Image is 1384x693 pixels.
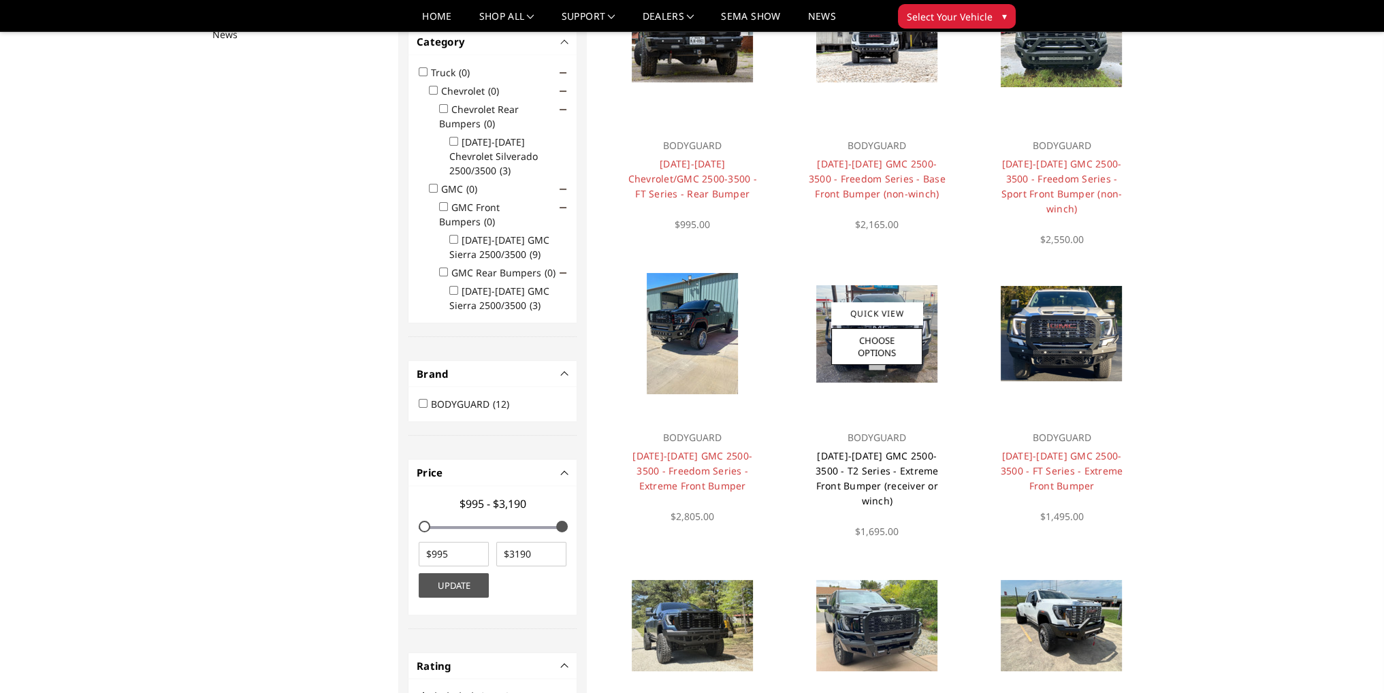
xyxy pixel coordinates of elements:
iframe: Chat Widget [1316,628,1384,693]
button: Update [419,573,489,598]
p: BODYGUARD [624,138,760,154]
a: shop all [479,12,534,31]
span: $2,165.00 [855,218,899,231]
a: [DATE]-[DATE] Chevrolet/GMC 2500-3500 - FT Series - Rear Bumper [628,157,756,200]
label: GMC [441,182,485,195]
a: [DATE]-[DATE] GMC 2500-3500 - Freedom Series - Base Front Bumper (non-winch) [809,157,946,200]
span: (0) [459,66,470,79]
a: Quick View [831,302,922,325]
label: Chevrolet [441,84,507,97]
span: (12) [493,398,509,410]
a: [DATE]-[DATE] GMC 2500-3500 - Freedom Series - Extreme Front Bumper [632,449,752,492]
button: - [562,38,568,45]
a: [DATE]-[DATE] GMC 2500-3500 - T2 Series - Extreme Front Bumper (receiver or winch) [816,449,939,507]
a: Home [422,12,451,31]
span: (0) [545,266,556,279]
h4: Price [417,465,568,481]
h4: Brand [417,366,568,382]
label: [DATE]-[DATE] Chevrolet Silverado 2500/3500 [449,135,538,177]
input: $995 [419,542,489,566]
span: Select Your Vehicle [907,10,993,24]
label: Truck [431,66,478,79]
button: - [562,662,568,669]
span: $2,805.00 [671,510,714,523]
p: BODYGUARD [993,430,1130,446]
span: (3) [500,164,511,177]
span: $2,550.00 [1040,233,1083,246]
label: [DATE]-[DATE] GMC Sierra 2500/3500 [449,233,549,261]
a: Choose Options [831,328,922,365]
p: BODYGUARD [624,430,760,446]
label: BODYGUARD [431,398,517,410]
a: News [212,27,255,42]
p: BODYGUARD [993,138,1130,154]
a: [DATE]-[DATE] GMC 2500-3500 - Freedom Series - Sport Front Bumper (non-winch) [1001,157,1122,215]
input: $3190 [496,542,566,566]
a: [DATE]-[DATE] GMC 2500-3500 - FT Series - Extreme Front Bumper [1001,449,1123,492]
span: (3) [530,299,541,312]
a: News [807,12,835,31]
span: (0) [484,117,495,130]
a: SEMA Show [721,12,780,31]
span: Click to show/hide children [560,186,566,193]
label: Chevrolet Rear Bumpers [439,103,519,130]
span: (9) [530,248,541,261]
button: Select Your Vehicle [898,4,1016,29]
label: GMC Front Bumpers [439,201,503,228]
label: [DATE]-[DATE] GMC Sierra 2500/3500 [449,285,549,312]
span: Click to show/hide children [560,270,566,276]
span: Click to show/hide children [560,88,566,95]
button: - [562,469,568,476]
span: Click to show/hide children [560,204,566,211]
span: $1,495.00 [1040,510,1083,523]
a: Support [562,12,615,31]
a: Dealers [643,12,694,31]
span: (0) [484,215,495,228]
span: Click to show/hide children [560,106,566,113]
span: (0) [488,84,499,97]
span: $995.00 [675,218,710,231]
p: BODYGUARD [809,430,946,446]
span: Click to show/hide children [560,69,566,76]
span: (0) [466,182,477,195]
button: - [562,370,568,377]
span: ▾ [1002,9,1007,23]
label: GMC Rear Bumpers [451,266,564,279]
h4: Category [417,34,568,50]
p: BODYGUARD [809,138,946,154]
span: $1,695.00 [855,525,899,538]
h4: Rating [417,658,568,674]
